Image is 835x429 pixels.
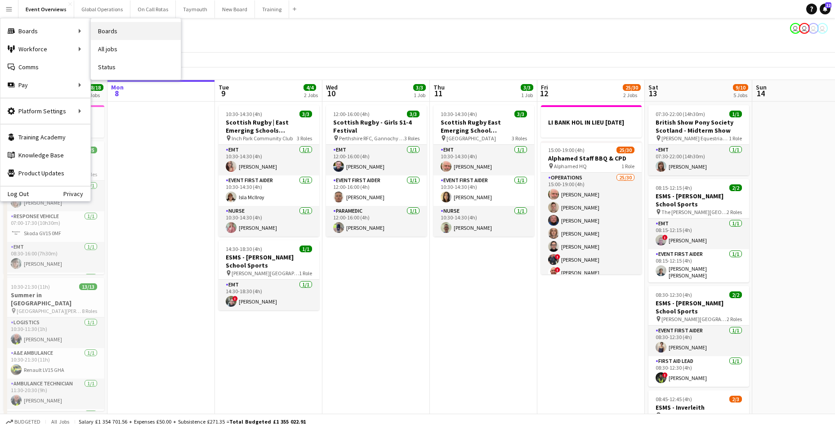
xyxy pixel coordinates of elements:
span: Alphamed HQ [554,163,587,170]
span: 8 Roles [82,308,97,314]
app-user-avatar: Operations Team [817,23,828,34]
span: [PERSON_NAME][GEOGRAPHIC_DATA] [232,270,299,277]
div: 10:30-14:30 (4h)3/3Scottish Rugby East Emerging School Championships | Meggetland [GEOGRAPHIC_DAT... [433,105,534,237]
button: New Board [215,0,255,18]
app-card-role: Response Vehicle1/107:00-17:30 (10h30m)Skoda GV15 0MF [4,211,104,242]
span: 9 [217,88,229,98]
div: 07:30-22:00 (14h30m)1/1British Show Pony Society Scotland - Midterm Show [PERSON_NAME] Equestrian... [648,105,749,175]
button: Budgeted [4,417,42,427]
span: 07:30-22:00 (14h30m) [656,111,705,117]
span: 4/4 [304,84,316,91]
app-job-card: 10:30-14:30 (4h)3/3Scottish Rugby | East Emerging Schools Championships | [GEOGRAPHIC_DATA] Inch ... [219,105,319,237]
div: 2 Jobs [304,92,318,98]
span: Total Budgeted £1 355 022.91 [229,418,306,425]
span: 1 Role [299,270,312,277]
span: ! [662,235,668,240]
span: 2 Roles [727,316,742,322]
app-card-role: Event First Aider1/110:30-14:30 (4h)Isla McIlroy [219,175,319,206]
app-card-role: First Aid Lead1/108:30-12:30 (4h)![PERSON_NAME] [648,356,749,387]
span: 14:30-18:30 (4h) [226,246,262,252]
div: Pay [0,76,90,94]
span: 10:30-14:30 (4h) [441,111,477,117]
h3: Scottish Rugby East Emerging School Championships | Meggetland [433,118,534,134]
span: 13 [647,88,658,98]
span: Sun [756,83,767,91]
span: 10:30-14:30 (4h) [226,111,262,117]
a: Log Out [0,190,29,197]
div: 08:15-12:15 (4h)2/2ESMS - [PERSON_NAME] School Sports The [PERSON_NAME][GEOGRAPHIC_DATA]2 RolesEM... [648,179,749,282]
app-user-avatar: Operations Team [808,23,819,34]
a: Status [91,58,181,76]
span: 2/2 [729,184,742,191]
h3: ESMS - Inverleith [648,403,749,411]
app-card-role: Logistics1/110:30-11:30 (1h)[PERSON_NAME] [4,317,104,348]
app-card-role: Event First Aider1/110:30-14:30 (4h)[PERSON_NAME] [433,175,534,206]
span: All jobs [49,418,71,425]
span: 3 Roles [404,135,420,142]
app-card-role: Event First Aider1/108:30-12:30 (4h)[PERSON_NAME] [648,326,749,356]
h3: Summer in [GEOGRAPHIC_DATA] [4,291,104,307]
div: 1 Job [414,92,425,98]
app-job-card: 15:00-19:00 (4h)25/30Alphamed Staff BBQ & CPD Alphamed HQ1 RoleOperations25/3015:00-19:00 (4h)[PE... [541,141,642,274]
div: 5 Jobs [733,92,748,98]
app-card-role: EMT1/108:30-16:00 (7h30m)[PERSON_NAME] [4,242,104,273]
div: 3 Jobs [86,92,103,98]
button: On Call Rotas [130,0,176,18]
span: Tue [219,83,229,91]
button: Taymouth [176,0,215,18]
span: The [PERSON_NAME][GEOGRAPHIC_DATA] [661,209,727,215]
span: 08:45-12:45 (4h) [656,396,692,402]
span: 15:00-19:00 (4h) [548,147,585,153]
span: 3/3 [514,111,527,117]
h3: Scottish Rugby - Girls S1-4 Festival [326,118,427,134]
h3: ESMS - [PERSON_NAME] School Sports [648,192,749,208]
app-job-card: 14:30-18:30 (4h)1/1ESMS - [PERSON_NAME] School Sports [PERSON_NAME][GEOGRAPHIC_DATA]1 RoleEMT1/11... [219,240,319,310]
span: Thu [433,83,445,91]
app-card-role: Paramedic1/1 [4,273,104,303]
span: ! [232,296,238,301]
span: [PERSON_NAME][GEOGRAPHIC_DATA] [661,316,727,322]
button: Training [255,0,289,18]
span: Budgeted [14,419,40,425]
span: 3 Roles [297,135,312,142]
app-card-role: EMT1/110:30-14:30 (4h)[PERSON_NAME] [433,145,534,175]
span: [GEOGRAPHIC_DATA][PERSON_NAME], [GEOGRAPHIC_DATA] [17,308,82,314]
span: 1/1 [299,246,312,252]
span: 3/3 [521,84,533,91]
app-job-card: 12:00-16:00 (4h)3/3Scottish Rugby - Girls S1-4 Festival Perthshire RFC, Gannochy Sports Pavilion3... [326,105,427,237]
span: 25/30 [616,147,634,153]
app-card-role: EMT1/112:00-16:00 (4h)[PERSON_NAME] [326,145,427,175]
span: 11 [432,88,445,98]
app-job-card: 07:00-17:30 (10h30m)5/5Central Scotland Highland Pony Club Summer Show [GEOGRAPHIC_DATA], [GEOGRA... [4,141,104,274]
h3: ESMS - [PERSON_NAME] School Sports [219,253,319,269]
span: 12 [540,88,548,98]
app-user-avatar: Jackie Tolland [790,23,801,34]
span: 25/30 [623,84,641,91]
span: 1 Role [621,163,634,170]
a: Knowledge Base [0,146,90,164]
span: 14 [755,88,767,98]
div: Salary £1 354 701.56 + Expenses £50.00 + Subsistence £271.35 = [79,418,306,425]
span: 3/3 [299,111,312,117]
app-card-role: Nurse1/110:30-14:30 (4h)[PERSON_NAME] [433,206,534,237]
app-card-role: Event First Aider1/108:15-12:15 (4h)[PERSON_NAME] [PERSON_NAME] [648,249,749,282]
span: Fri [541,83,548,91]
div: Boards [0,22,90,40]
span: 12:00-16:00 (4h) [333,111,370,117]
span: 8 [110,88,124,98]
span: 3 Roles [727,412,742,419]
app-card-role: EMT1/110:30-14:30 (4h)[PERSON_NAME] [219,145,319,175]
a: Training Academy [0,128,90,146]
app-card-role: EMT1/114:30-18:30 (4h)![PERSON_NAME] [219,280,319,310]
app-job-card: LI BANK HOL IN LIEU [DATE] [541,105,642,138]
app-user-avatar: Operations Team [799,23,810,34]
span: Sat [648,83,658,91]
span: 3/3 [407,111,420,117]
span: 1/1 [729,111,742,117]
a: Product Updates [0,164,90,182]
div: Workforce [0,40,90,58]
span: 2/3 [729,396,742,402]
span: 2/2 [729,291,742,298]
